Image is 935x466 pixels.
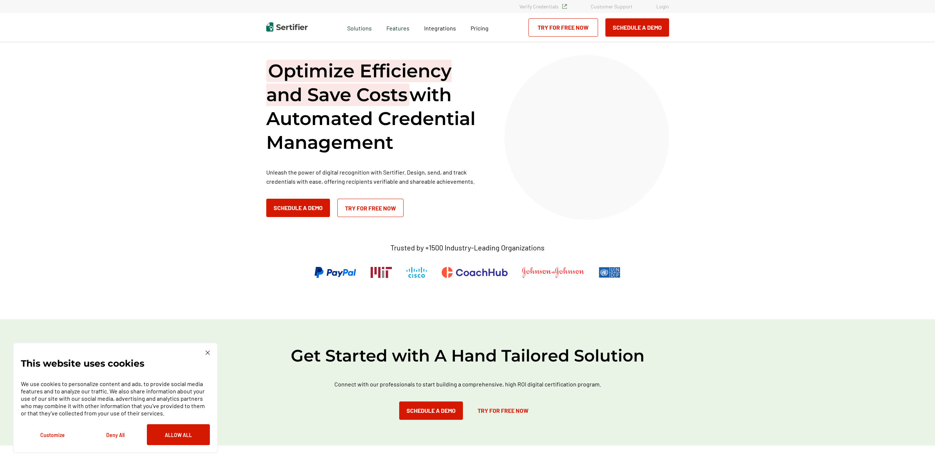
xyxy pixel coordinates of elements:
img: PayPal [315,267,356,278]
a: Try for Free Now [470,401,536,420]
span: Integrations [424,25,456,32]
a: Verify Credentials [519,3,567,10]
button: Customize [21,424,84,445]
a: Pricing [471,23,489,32]
img: Massachusetts Institute of Technology [371,267,392,278]
p: This website uses cookies [21,360,144,367]
h1: with Automated Credential Management [266,59,486,154]
img: CoachHub [442,267,508,278]
a: Try for Free Now [528,18,598,37]
img: UNDP [599,267,620,278]
span: Features [386,23,409,32]
p: We use cookies to personalize content and ads, to provide social media features and to analyze ou... [21,380,210,417]
p: Connect with our professionals to start building a comprehensive, high ROI digital certification ... [314,379,622,389]
button: Schedule a Demo [605,18,669,37]
span: Optimize Efficiency and Save Costs [266,60,452,106]
button: Allow All [147,424,210,445]
a: Login [656,3,669,10]
a: Customer Support [591,3,632,10]
span: Solutions [347,23,372,32]
p: Unleash the power of digital recognition with Sertifier. Design, send, and track credentials with... [266,168,486,186]
button: Schedule a Demo [399,401,463,420]
p: Trusted by +1500 Industry-Leading Organizations [390,243,545,252]
img: Verified [562,4,567,9]
img: Johnson & Johnson [522,267,584,278]
a: Integrations [424,23,456,32]
a: Try for Free Now [337,199,404,217]
span: Pricing [471,25,489,32]
img: Cisco [407,267,427,278]
img: Sertifier | Digital Credentialing Platform [266,22,308,32]
img: Cookie Popup Close [205,351,210,355]
button: Deny All [84,424,147,445]
button: Schedule a Demo [266,199,330,217]
h2: Get Started with A Hand Tailored Solution [248,345,687,366]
